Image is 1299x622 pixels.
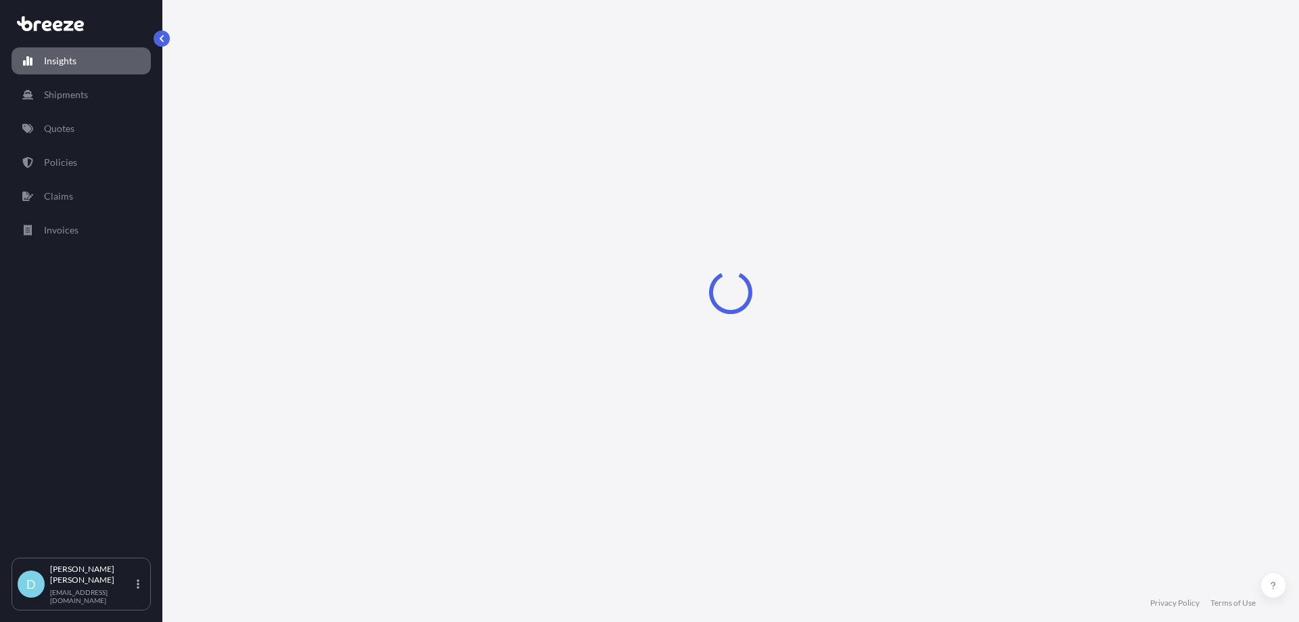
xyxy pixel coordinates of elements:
a: Privacy Policy [1150,598,1200,608]
a: Invoices [12,217,151,244]
p: Invoices [44,223,78,237]
span: D [26,577,36,591]
p: Insights [44,54,76,68]
a: Policies [12,149,151,176]
p: Quotes [44,122,74,135]
a: Quotes [12,115,151,142]
p: Claims [44,190,73,203]
a: Shipments [12,81,151,108]
p: [EMAIL_ADDRESS][DOMAIN_NAME] [50,588,134,604]
a: Terms of Use [1210,598,1256,608]
a: Insights [12,47,151,74]
p: Policies [44,156,77,169]
a: Claims [12,183,151,210]
p: [PERSON_NAME] [PERSON_NAME] [50,564,134,585]
p: Shipments [44,88,88,102]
